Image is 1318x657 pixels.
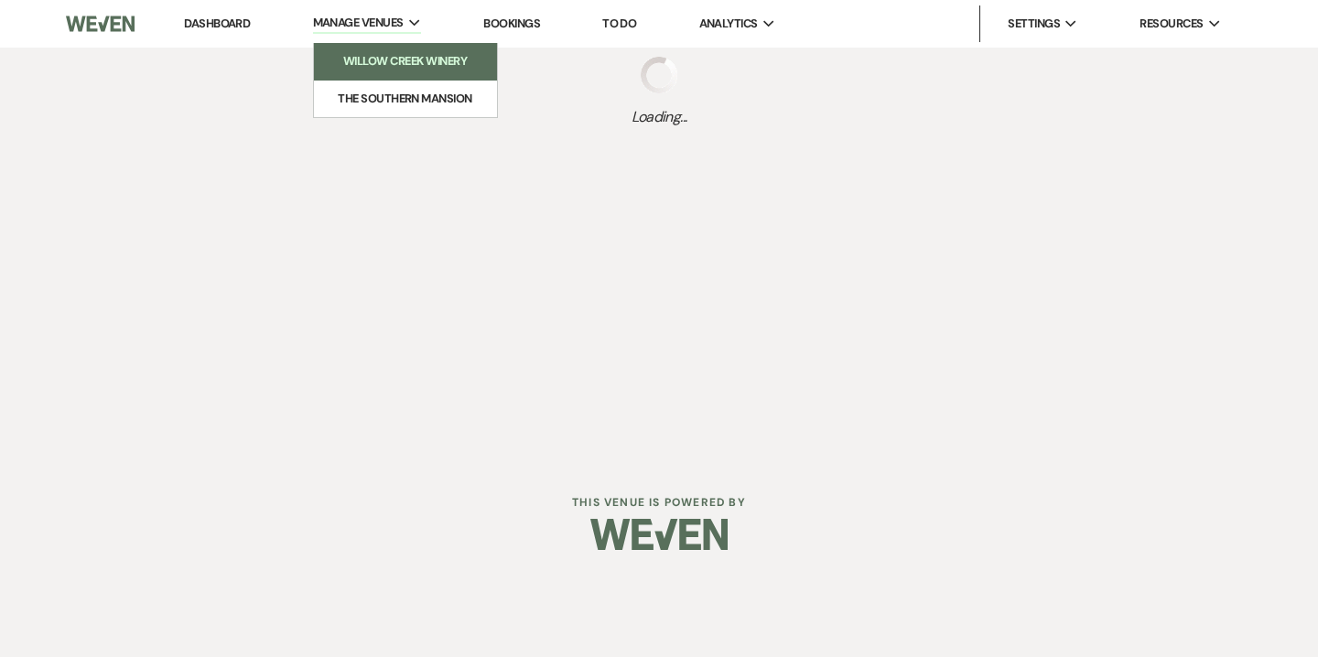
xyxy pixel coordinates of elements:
a: Willow Creek Winery [314,43,497,80]
img: Weven Logo [66,5,135,43]
span: Manage Venues [313,14,404,32]
span: Settings [1008,15,1060,33]
span: Analytics [699,15,758,33]
img: loading spinner [641,57,677,93]
a: The Southern Mansion [314,81,497,117]
span: Loading... [632,106,687,128]
span: Resources [1140,15,1203,33]
img: Weven Logo [590,502,728,566]
li: The Southern Mansion [323,90,488,108]
a: Dashboard [184,16,250,31]
li: Willow Creek Winery [323,52,488,70]
a: Bookings [483,16,540,31]
a: To Do [602,16,636,31]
